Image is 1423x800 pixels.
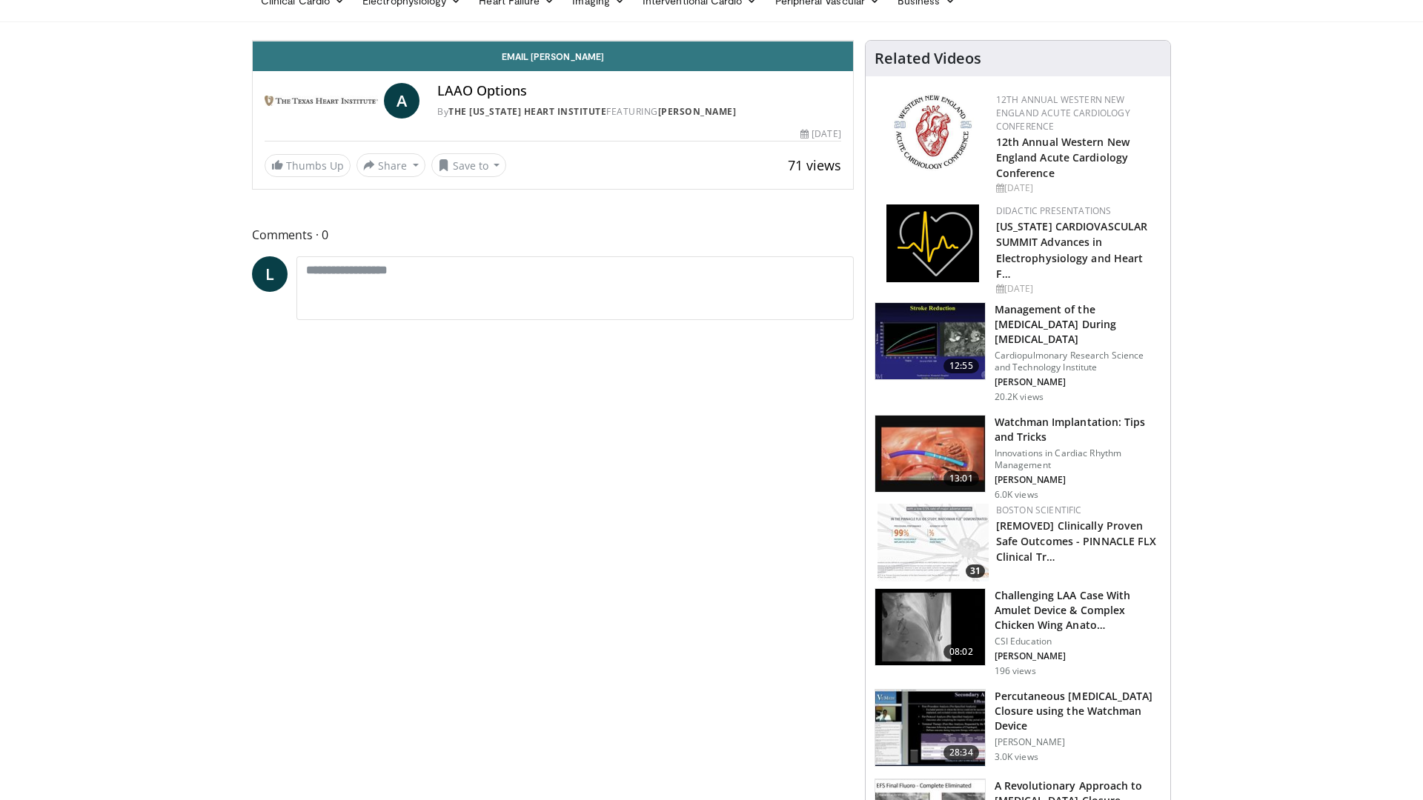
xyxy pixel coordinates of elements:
h3: Percutaneous [MEDICAL_DATA] Closure using the Watchman Device [995,689,1161,733]
a: Email [PERSON_NAME] [253,41,853,71]
p: 196 views [995,665,1036,677]
div: [DATE] [996,181,1158,195]
img: ASqSTwfBDudlPt2X4xMDoxOjAxMTuB36.150x105_q85_crop-smart_upscale.jpg [875,303,985,380]
h4: LAAO Options [437,83,840,99]
img: The Texas Heart Institute [265,83,378,119]
h3: Management of the [MEDICAL_DATA] During [MEDICAL_DATA] [995,302,1161,347]
a: 12:55 Management of the [MEDICAL_DATA] During [MEDICAL_DATA] Cardiopulmonary Research Science and... [875,302,1161,403]
p: [PERSON_NAME] [995,376,1161,388]
a: 12th Annual Western New England Acute Cardiology Conference [996,135,1130,180]
img: 1860aa7a-ba06-47e3-81a4-3dc728c2b4cf.png.150x105_q85_autocrop_double_scale_upscale_version-0.2.png [886,204,979,282]
a: [REMOVED] Clinically Proven Safe Outcomes - PINNACLE FLX Clinical Tr… [996,519,1157,564]
a: 13:01 Watchman Implantation: Tips and Tricks Innovations in Cardiac Rhythm Management [PERSON_NAM... [875,415,1161,501]
img: wyzKNMKtRlFZDAp34xMDoxOjByO_JhYE.150x105_q85_crop-smart_upscale.jpg [875,690,985,767]
p: CSI Education [995,636,1161,647]
a: A [384,83,419,119]
span: 13:01 [943,471,979,486]
img: 0954f259-7907-4053-a817-32a96463ecc8.png.150x105_q85_autocrop_double_scale_upscale_version-0.2.png [892,93,974,171]
a: 12th Annual Western New England Acute Cardiology Conference [996,93,1130,133]
a: 08:02 Challenging LAA Case With Amulet Device & Complex Chicken Wing Anato… CSI Education [PERSON... [875,588,1161,677]
p: 3.0K views [995,751,1038,763]
span: 08:02 [943,644,979,659]
p: [PERSON_NAME] [995,474,1161,486]
h3: Watchman Implantation: Tips and Tricks [995,415,1161,444]
span: 12:55 [943,359,979,373]
div: [DATE] [996,282,1158,296]
h3: Challenging LAA Case With Amulet Device & Complex Chicken Wing Anato… [995,588,1161,633]
a: The [US_STATE] Heart Institute [448,105,606,118]
a: 31 [878,504,989,581]
span: 28:34 [943,745,979,760]
div: [DATE] [800,127,840,141]
a: [US_STATE] CARDIOVASCULAR SUMMIT Advances in Electrophysiology and Heart F… [996,219,1148,280]
div: Didactic Presentations [996,204,1158,218]
img: 765b9447-8fd9-424b-8794-b2d7621c0225.150x105_q85_crop-smart_upscale.jpg [878,504,989,581]
p: Cardiopulmonary Research Science and Technology Institute [995,350,1161,373]
h4: Related Videos [875,50,981,67]
p: [PERSON_NAME] [995,650,1161,662]
div: By FEATURING [437,105,840,119]
p: 6.0K views [995,489,1038,501]
p: Innovations in Cardiac Rhythm Management [995,447,1161,471]
span: 71 views [788,156,841,174]
span: 31 [966,564,985,578]
p: [PERSON_NAME] [995,736,1161,748]
span: Comments 0 [252,225,854,244]
img: e0d3713b-54a8-4775-987c-52e9848991d1.150x105_q85_crop-smart_upscale.jpg [875,589,985,666]
button: Save to [431,153,507,177]
img: d3d09088-4137-4c73-ae10-d8ef0dc40dbd.150x105_q85_crop-smart_upscale.jpg [875,416,985,493]
a: [PERSON_NAME] [658,105,737,118]
button: Share [356,153,425,177]
p: 20.2K views [995,391,1044,403]
a: 28:34 Percutaneous [MEDICAL_DATA] Closure using the Watchman Device [PERSON_NAME] 3.0K views [875,689,1161,767]
video-js: Video Player [253,41,853,41]
a: L [252,256,288,292]
a: Boston Scientific [996,504,1082,516]
a: Thumbs Up [265,154,351,177]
